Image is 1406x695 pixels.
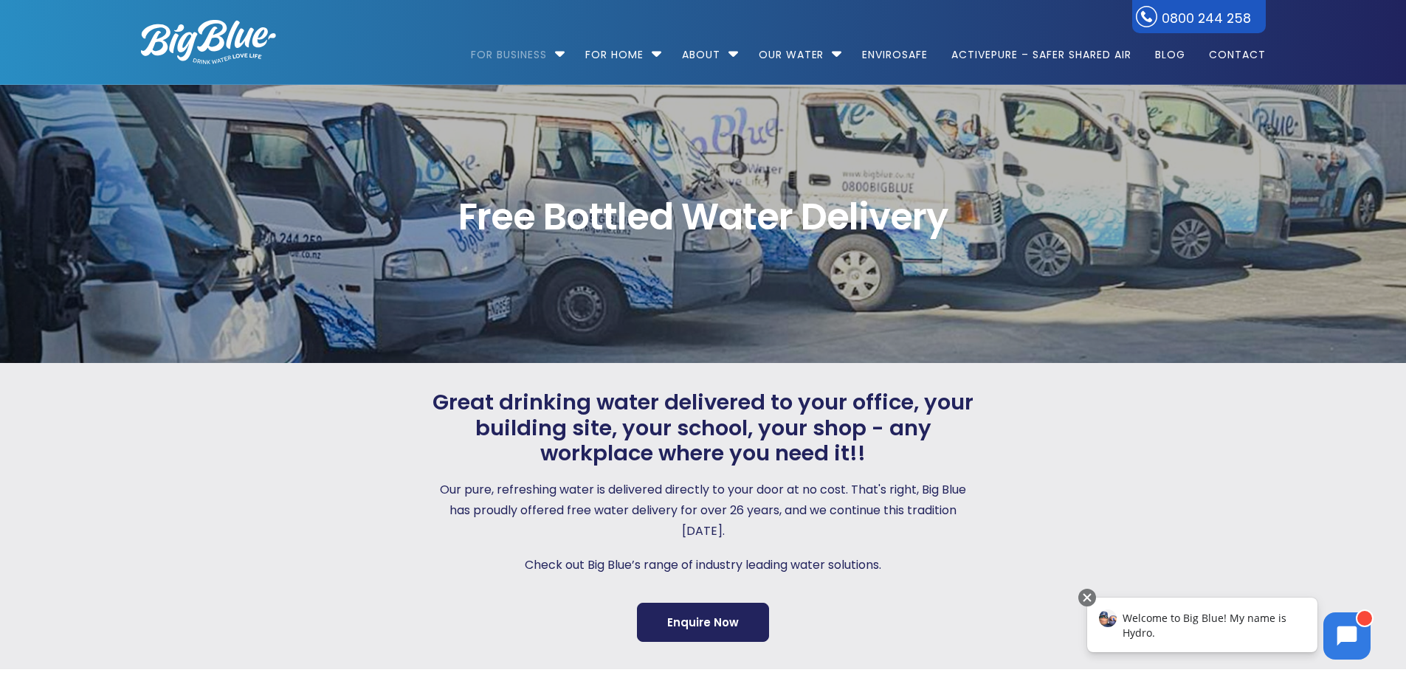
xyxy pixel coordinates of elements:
[429,555,978,575] p: Check out Big Blue’s range of industry leading water solutions.
[1072,586,1385,674] iframe: Chatbot
[141,20,276,64] img: logo
[141,198,1266,235] span: Free Bottled Water Delivery
[637,603,769,642] a: Enquire Now
[429,480,978,542] p: Our pure, refreshing water is delivered directly to your door at no cost. That's right, Big Blue ...
[429,390,978,466] span: Great drinking water delivered to your office, your building site, your school, your shop - any w...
